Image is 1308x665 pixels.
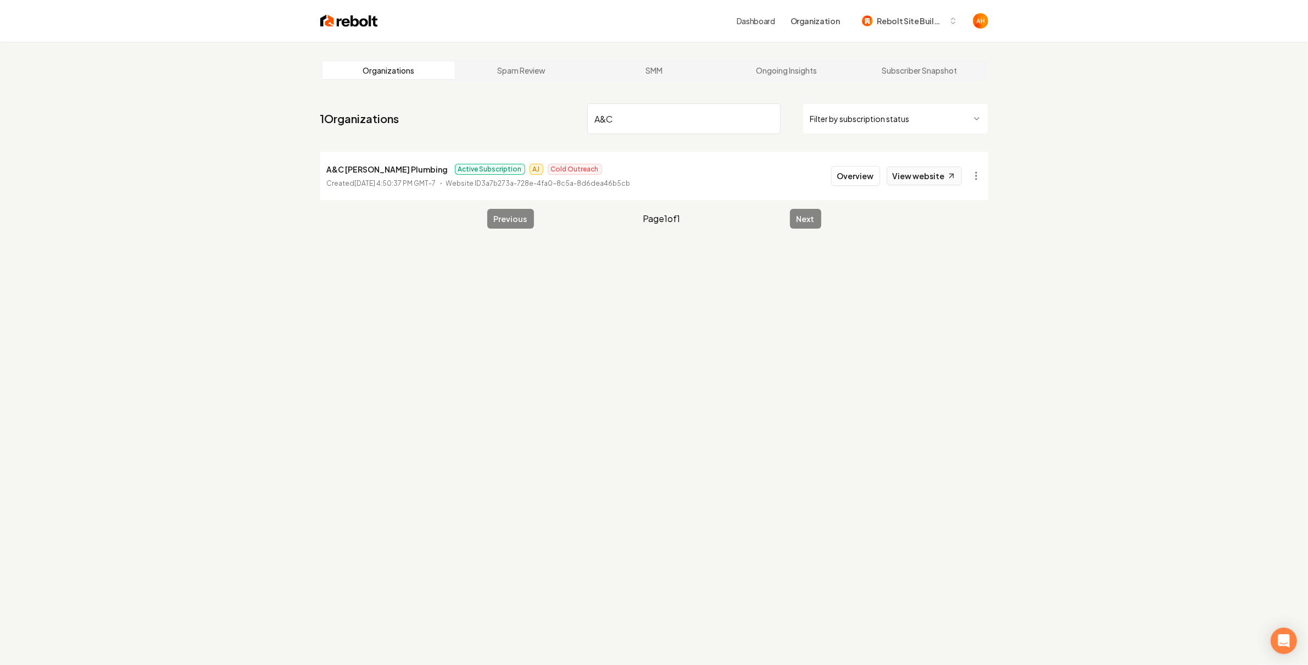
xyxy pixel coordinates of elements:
[320,13,378,29] img: Rebolt Logo
[322,62,455,79] a: Organizations
[877,15,944,27] span: Rebolt Site Builder
[973,13,988,29] button: Open user button
[587,103,781,134] input: Search by name or ID
[862,15,873,26] img: Rebolt Site Builder
[530,164,543,175] span: AJ
[327,163,448,176] p: A&C [PERSON_NAME] Plumbing
[643,212,681,225] span: Page 1 of 1
[455,164,525,175] span: Active Subscription
[548,164,602,175] span: Cold Outreach
[720,62,853,79] a: Ongoing Insights
[973,13,988,29] img: Anthony Hurgoi
[853,62,986,79] a: Subscriber Snapshot
[1271,628,1297,654] div: Open Intercom Messenger
[588,62,721,79] a: SMM
[446,178,631,189] p: Website ID 3a7b273a-728e-4fa0-8c5a-8d6dea46b5cb
[455,62,588,79] a: Spam Review
[320,111,399,126] a: 1Organizations
[784,11,847,31] button: Organization
[831,166,880,186] button: Overview
[887,167,962,185] a: View website
[327,178,436,189] p: Created
[737,15,775,26] a: Dashboard
[355,179,436,187] time: [DATE] 4:50:37 PM GMT-7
